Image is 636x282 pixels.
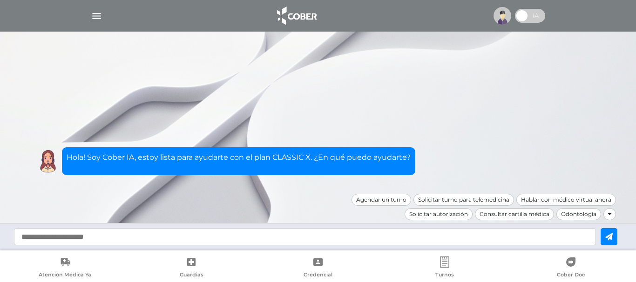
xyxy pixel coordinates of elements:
div: Odontología [556,208,601,220]
a: Atención Médica Ya [2,256,129,280]
a: Turnos [381,256,508,280]
div: Solicitar turno para telemedicina [413,194,514,206]
img: logo_cober_home-white.png [272,5,321,27]
img: Cober_menu-lines-white.svg [91,10,102,22]
img: profile-placeholder.svg [494,7,511,25]
div: Hablar con médico virtual ahora [516,194,616,206]
div: Solicitar autorización [405,208,473,220]
span: Cober Doc [557,271,585,280]
span: Guardias [180,271,203,280]
div: Agendar un turno [352,194,411,206]
a: Guardias [129,256,255,280]
div: Consultar cartilla médica [475,208,554,220]
p: Hola! Soy Cober IA, estoy lista para ayudarte con el plan CLASSIC X. ¿En qué puedo ayudarte? [67,152,411,163]
a: Credencial [255,256,381,280]
img: Cober IA [36,150,60,173]
span: Credencial [304,271,332,280]
a: Cober Doc [507,256,634,280]
span: Atención Médica Ya [39,271,91,280]
span: Turnos [435,271,454,280]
